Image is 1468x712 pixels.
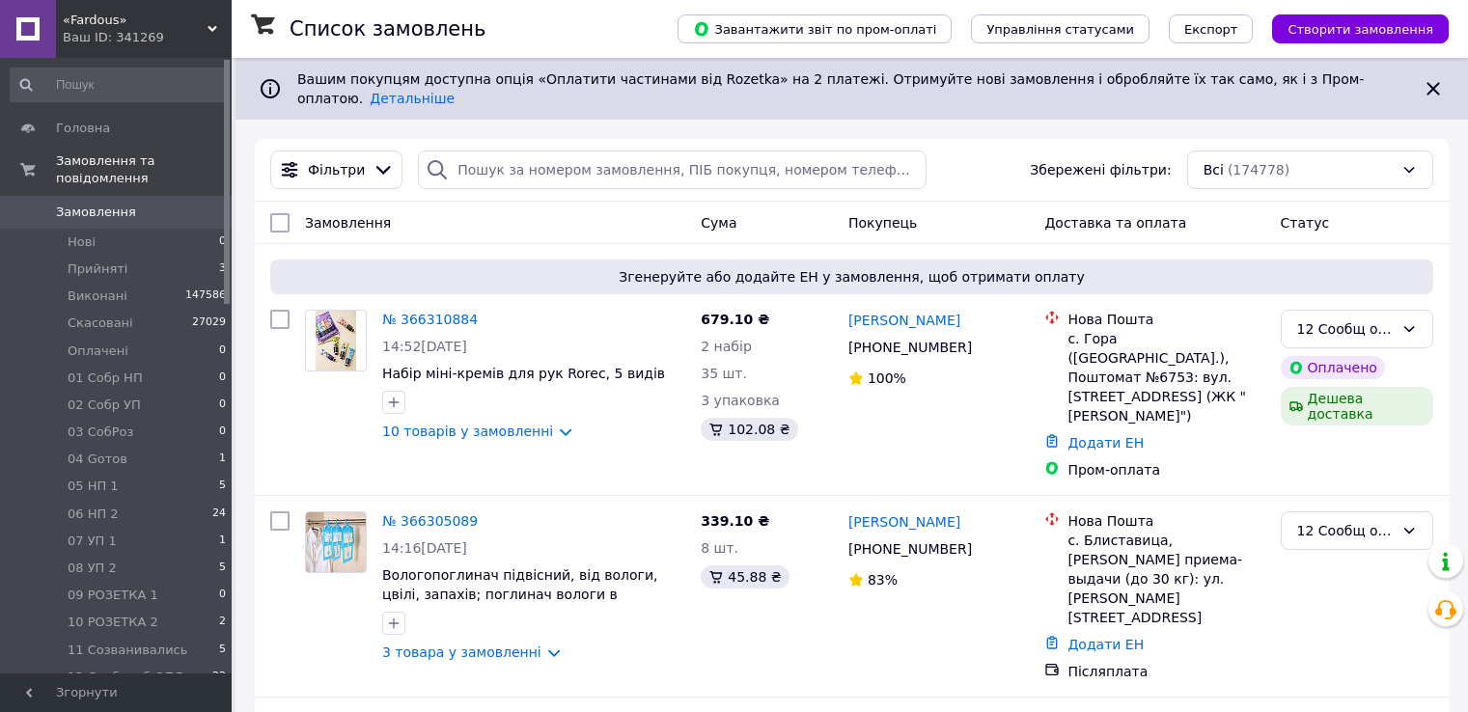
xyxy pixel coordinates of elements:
[219,370,226,387] span: 0
[701,565,789,589] div: 45.88 ₴
[701,215,736,231] span: Cума
[701,513,769,529] span: 339.10 ₴
[1297,318,1394,340] div: 12 Сообщ об ОПЛ
[219,260,226,278] span: 3
[1030,160,1171,179] span: Збережені фільтри:
[1169,14,1254,43] button: Експорт
[701,366,747,381] span: 35 шт.
[1288,22,1433,37] span: Створити замовлення
[1272,14,1449,43] button: Створити замовлення
[212,669,226,686] span: 22
[10,68,228,102] input: Пошук
[56,152,232,187] span: Замовлення та повідомлення
[68,533,117,550] span: 07 УП 1
[212,506,226,523] span: 24
[382,513,478,529] a: № 366305089
[219,587,226,604] span: 0
[701,339,752,354] span: 2 набір
[305,310,367,371] a: Фото товару
[1067,310,1264,329] div: Нова Пошта
[1067,435,1144,451] a: Додати ЕН
[1297,520,1394,541] div: 12 Сообщ об ОПЛ
[63,29,232,46] div: Ваш ID: 341269
[1067,460,1264,479] div: Пром-оплата
[382,312,478,327] a: № 366310884
[1067,637,1144,652] a: Додати ЕН
[68,342,128,360] span: Оплачені
[219,560,226,577] span: 5
[68,397,141,414] span: 02 Cобр УП
[68,288,127,305] span: Виконані
[68,424,133,441] span: 03 CобРоз
[219,451,226,468] span: 1
[1067,531,1264,627] div: с. Блиставица, [PERSON_NAME] приема-выдачи (до 30 кг): ул. [PERSON_NAME][STREET_ADDRESS]
[1281,387,1433,425] div: Дешева доставка
[848,215,917,231] span: Покупець
[701,418,797,441] div: 102.08 ₴
[382,567,658,621] a: Вологопоглинач підвісний, від вологи, цвілі, запахів; поглинач вологи в приміщенні
[678,14,952,43] button: Завантажити звіт по пром-оплаті
[56,204,136,221] span: Замовлення
[68,642,187,659] span: 11 Созванивались
[219,614,226,631] span: 2
[68,587,158,604] span: 09 РОЗЕТКА 1
[219,233,226,251] span: 0
[693,20,936,38] span: Завантажити звіт по пром-оплаті
[382,366,665,381] a: Набір міні-кремів для рук Rorec, 5 видів
[68,370,143,387] span: 01 Cобр НП
[418,151,927,189] input: Пошук за номером замовлення, ПІБ покупця, номером телефону, Email, номером накладної
[305,511,367,573] a: Фото товару
[1184,22,1238,37] span: Експорт
[1228,162,1289,178] span: (174778)
[68,614,158,631] span: 10 РОЗЕТКА 2
[1044,215,1186,231] span: Доставка та оплата
[308,160,365,179] span: Фільтри
[219,478,226,495] span: 5
[68,233,96,251] span: Нові
[382,644,541,660] a: 3 товара у замовленні
[701,393,780,408] span: 3 упаковка
[971,14,1149,43] button: Управління статусами
[219,424,226,441] span: 0
[1281,356,1385,379] div: Оплачено
[986,22,1134,37] span: Управління статусами
[848,541,972,557] span: [PHONE_NUMBER]
[1204,160,1224,179] span: Всі
[219,533,226,550] span: 1
[701,540,738,556] span: 8 шт.
[868,370,906,386] span: 100%
[68,315,133,332] span: Скасовані
[306,512,366,572] img: Фото товару
[68,478,119,495] span: 05 НП 1
[1281,215,1330,231] span: Статус
[1067,662,1264,681] div: Післяплата
[219,397,226,414] span: 0
[297,71,1364,106] span: Вашим покупцям доступна опція «Оплатити частинами від Rozetka» на 2 платежі. Отримуйте нові замов...
[868,572,898,588] span: 83%
[316,311,357,370] img: Фото товару
[68,506,119,523] span: 06 НП 2
[848,340,972,355] span: [PHONE_NUMBER]
[382,540,467,556] span: 14:16[DATE]
[848,512,960,532] a: [PERSON_NAME]
[219,342,226,360] span: 0
[1067,329,1264,425] div: с. Гора ([GEOGRAPHIC_DATA].), Поштомат №6753: вул. [STREET_ADDRESS] (ЖК "[PERSON_NAME]")
[63,12,208,29] span: «Fardous»
[382,424,553,439] a: 10 товарів у замовленні
[185,288,226,305] span: 147586
[370,91,455,106] a: Детальніше
[278,267,1426,287] span: Згенеруйте або додайте ЕН у замовлення, щоб отримати оплату
[219,642,226,659] span: 5
[701,312,769,327] span: 679.10 ₴
[68,451,127,468] span: 04 Gотов
[1067,511,1264,531] div: Нова Пошта
[382,339,467,354] span: 14:52[DATE]
[305,215,391,231] span: Замовлення
[56,120,110,137] span: Головна
[290,17,485,41] h1: Список замовлень
[68,560,117,577] span: 08 УП 2
[192,315,226,332] span: 27029
[68,260,127,278] span: Прийняті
